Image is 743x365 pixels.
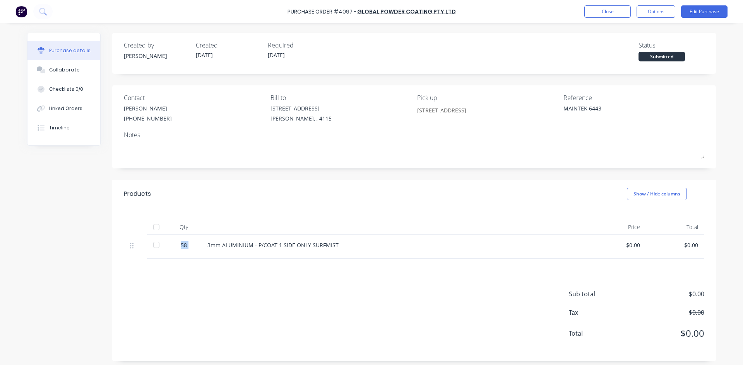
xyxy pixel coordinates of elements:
div: Created [196,41,262,50]
div: Pick up [417,93,558,102]
div: Price [588,219,646,235]
button: Timeline [27,118,100,138]
div: Notes [124,130,704,139]
div: Purchase Order #4097 - [288,8,356,16]
span: $0.00 [627,289,704,299]
div: [PERSON_NAME] [124,52,190,60]
div: Required [268,41,334,50]
img: Factory [15,6,27,17]
div: Linked Orders [49,105,82,112]
button: Checklists 0/0 [27,80,100,99]
a: Global Powder Coating Pty Ltd [357,8,456,15]
div: [STREET_ADDRESS] [270,104,332,112]
button: Collaborate [27,60,100,80]
button: Close [584,5,631,18]
div: [PERSON_NAME], , 4115 [270,114,332,122]
div: $0.00 [594,241,640,249]
div: Purchase details [49,47,91,54]
span: Total [569,329,627,338]
span: Sub total [569,289,627,299]
span: $0.00 [627,308,704,317]
span: Tax [569,308,627,317]
div: Created by [124,41,190,50]
div: Products [124,189,151,199]
div: Status [639,41,704,50]
div: Timeline [49,124,70,131]
div: Total [646,219,704,235]
input: Enter notes... [417,104,488,116]
div: Reference [563,93,704,102]
div: $0.00 [652,241,698,249]
div: Bill to [270,93,411,102]
div: Submitted [639,52,685,61]
button: Options [637,5,675,18]
div: [PERSON_NAME] [124,104,172,112]
button: Linked Orders [27,99,100,118]
button: Edit Purchase [681,5,728,18]
div: [PHONE_NUMBER] [124,114,172,122]
textarea: MAINTEK 6443 [563,104,660,122]
div: 58 [173,241,195,249]
div: Qty [166,219,201,235]
div: Collaborate [49,66,80,73]
button: Purchase details [27,41,100,60]
div: Checklists 0/0 [49,86,83,93]
span: $0.00 [627,326,704,340]
button: Show / Hide columns [627,188,687,200]
div: 3mm ALUMINIUM - P/COAT 1 SIDE ONLY SURFMIST [207,241,582,249]
div: Contact [124,93,265,102]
